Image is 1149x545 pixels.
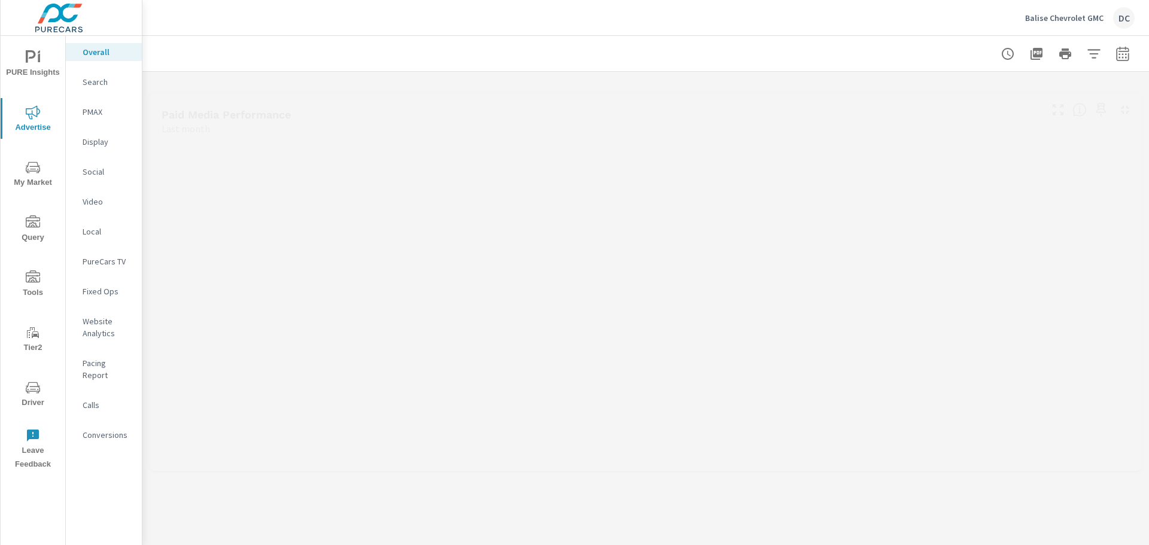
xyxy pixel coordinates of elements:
p: Display [83,136,132,148]
div: Calls [66,396,142,414]
span: Leave Feedback [4,428,62,471]
span: Driver [4,380,62,410]
div: DC [1113,7,1135,29]
p: Website Analytics [83,315,132,339]
div: Fixed Ops [66,282,142,300]
p: Pacing Report [83,357,132,381]
div: Social [66,163,142,181]
p: Balise Chevrolet GMC [1025,13,1104,23]
span: Understand performance metrics over the selected time range. [1072,103,1087,117]
button: Apply Filters [1082,42,1106,66]
button: Minimize Widget [1115,101,1135,120]
p: Overall [83,46,132,58]
span: Tier2 [4,325,62,355]
h5: Paid Media Performance [162,108,291,121]
button: "Export Report to PDF" [1025,42,1048,66]
span: Save this to your personalized report [1092,101,1111,120]
div: Display [66,133,142,151]
div: Conversions [66,426,142,444]
div: Website Analytics [66,312,142,342]
span: My Market [4,160,62,190]
p: Video [83,196,132,208]
p: Calls [83,399,132,411]
p: Local [83,226,132,238]
button: Make Fullscreen [1048,101,1068,120]
div: nav menu [1,36,65,476]
p: Social [83,166,132,178]
div: Local [66,223,142,240]
p: Last month [162,121,210,136]
div: Pacing Report [66,354,142,384]
span: PURE Insights [4,50,62,80]
div: Video [66,193,142,211]
p: Search [83,76,132,88]
p: PureCars TV [83,255,132,267]
div: PMAX [66,103,142,121]
div: PureCars TV [66,252,142,270]
span: Query [4,215,62,245]
p: Conversions [83,429,132,441]
p: PMAX [83,106,132,118]
button: Select Date Range [1111,42,1135,66]
span: Advertise [4,105,62,135]
button: Print Report [1053,42,1077,66]
div: Search [66,73,142,91]
div: Overall [66,43,142,61]
p: Fixed Ops [83,285,132,297]
span: Tools [4,270,62,300]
